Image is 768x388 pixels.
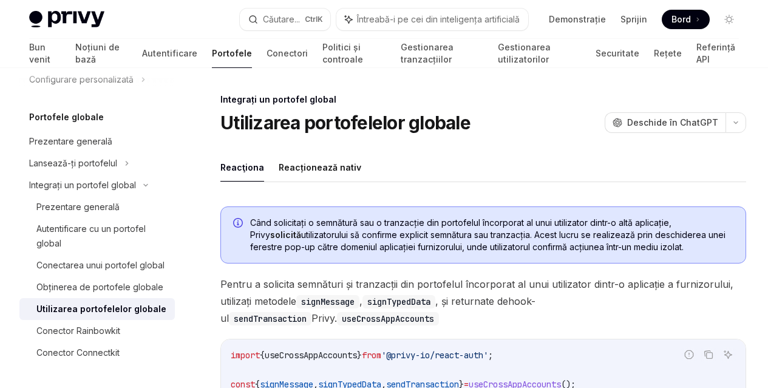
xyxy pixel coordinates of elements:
font: Autentificare cu un portofel global [36,223,146,248]
font: Gestionarea utilizatorilor [498,42,551,64]
font: Conectori [267,48,308,58]
font: Pentru a solicita semnături și tranzacții din portofelul încorporat al unui utilizator dintr-o ap... [220,278,733,307]
font: Autentificare [142,48,197,58]
font: Noțiuni de bază [75,42,120,64]
span: { [260,350,265,361]
font: , și returnate de [435,295,508,307]
font: Referință API [696,42,735,64]
a: Securitate [596,39,639,68]
font: Reacţiona [220,162,264,172]
font: Prezentare generală [29,136,112,146]
font: Deschide în ChatGPT [627,117,718,128]
font: Ctrl [305,15,318,24]
button: Căutare...CtrlK [240,9,330,30]
span: ; [488,350,493,361]
a: Utilizarea portofelelor globale [19,298,175,320]
font: Lansează-ți portofelul [29,158,117,168]
button: Întreabă-i pe cei din inteligența artificială [336,9,528,30]
a: Politici și controale [322,39,386,68]
a: Conector Connectkit [19,342,175,364]
a: Bord [662,10,710,29]
font: Prezentare generală [36,202,120,212]
a: Gestionarea tranzacțiilor [401,39,484,68]
font: Politici și controale [322,42,363,64]
font: Demonstrație [549,14,606,24]
button: Deschide în ChatGPT [605,112,726,133]
button: Comutare mod întunecat [719,10,739,29]
img: logo-ul luminos [29,11,104,28]
button: Copiați conținutul din blocul de cod [701,347,716,362]
a: Obținerea de portofele globale [19,276,175,298]
code: signTypedData [362,295,435,308]
font: Portofele globale [29,112,104,122]
code: useCrossAppAccounts [337,312,439,325]
a: Bun venit [29,39,61,68]
font: Utilizarea portofelelor globale [36,304,166,314]
button: Raportează cod incorect [681,347,697,362]
button: Reacţiona [220,153,264,182]
a: Conectarea unui portofel global [19,254,175,276]
a: Referință API [696,39,739,68]
font: Obținerea de portofele globale [36,282,163,292]
a: Portofele [212,39,252,68]
a: Noțiuni de bază [75,39,128,68]
a: Autentificare [142,39,197,68]
font: solicită [270,230,301,240]
font: utilizatorului să confirme explicit semnătura sau tranzacția. Acest lucru se realizează prin desc... [250,230,726,252]
font: Integrați un portofel global [220,94,336,104]
font: Întreabă-i pe cei din inteligența artificială [357,14,520,24]
a: Gestionarea utilizatorilor [498,39,581,68]
font: Privy. [311,312,337,324]
span: from [362,350,381,361]
font: Bun venit [29,42,50,64]
a: Conectori [267,39,308,68]
code: sendTransaction [229,312,311,325]
a: Autentificare cu un portofel global [19,218,175,254]
code: signMessage [296,295,359,308]
a: Rețete [654,39,682,68]
span: } [357,350,362,361]
button: Întreabă-i pe cei din inteligența artificială [720,347,736,362]
font: Utilizarea portofelelor globale [220,112,471,134]
font: Căutare... [263,14,300,24]
font: Bord [671,14,691,24]
font: Conectarea unui portofel global [36,260,165,270]
font: Rețete [654,48,682,58]
a: Demonstrație [549,13,606,26]
font: Reacționează nativ [279,162,361,172]
font: Sprijin [620,14,647,24]
button: Reacționează nativ [279,153,361,182]
font: Când solicitați o semnătură sau o tranzacție din portofelul încorporat al unui utilizator dintr-o... [250,217,671,240]
span: useCrossAppAccounts [265,350,357,361]
a: Sprijin [620,13,647,26]
font: Conector Connectkit [36,347,120,358]
font: Portofele [212,48,252,58]
font: , [359,295,362,307]
a: Prezentare generală [19,196,175,218]
a: Prezentare generală [19,131,175,152]
a: Conector Rainbowkit [19,320,175,342]
span: '@privy-io/react-auth' [381,350,488,361]
font: Gestionarea tranzacțiilor [401,42,454,64]
svg: Informații [233,218,245,230]
span: import [231,350,260,361]
font: Securitate [596,48,639,58]
font: K [318,15,323,24]
font: Integrați un portofel global [29,180,136,190]
font: Conector Rainbowkit [36,325,120,336]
